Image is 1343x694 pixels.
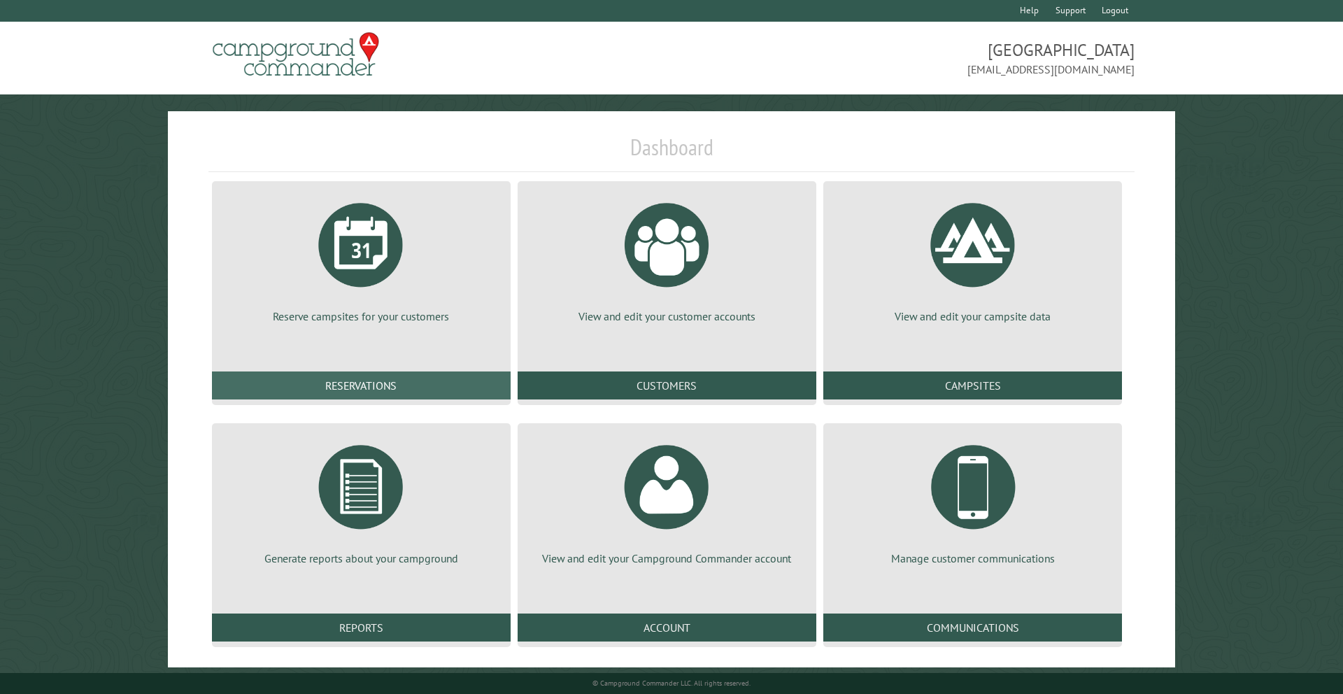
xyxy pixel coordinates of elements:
a: Generate reports about your campground [229,434,494,566]
a: Account [518,614,816,642]
small: © Campground Commander LLC. All rights reserved. [592,679,751,688]
a: Reports [212,614,511,642]
p: View and edit your Campground Commander account [534,551,800,566]
a: Communications [823,614,1122,642]
a: Reservations [212,371,511,399]
p: View and edit your customer accounts [534,309,800,324]
a: Customers [518,371,816,399]
a: View and edit your campsite data [840,192,1105,324]
a: View and edit your Campground Commander account [534,434,800,566]
span: [GEOGRAPHIC_DATA] [EMAIL_ADDRESS][DOMAIN_NAME] [671,38,1135,78]
a: View and edit your customer accounts [534,192,800,324]
a: Manage customer communications [840,434,1105,566]
p: View and edit your campsite data [840,309,1105,324]
a: Campsites [823,371,1122,399]
h1: Dashboard [208,134,1135,172]
p: Reserve campsites for your customers [229,309,494,324]
a: Reserve campsites for your customers [229,192,494,324]
img: Campground Commander [208,27,383,82]
p: Manage customer communications [840,551,1105,566]
p: Generate reports about your campground [229,551,494,566]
